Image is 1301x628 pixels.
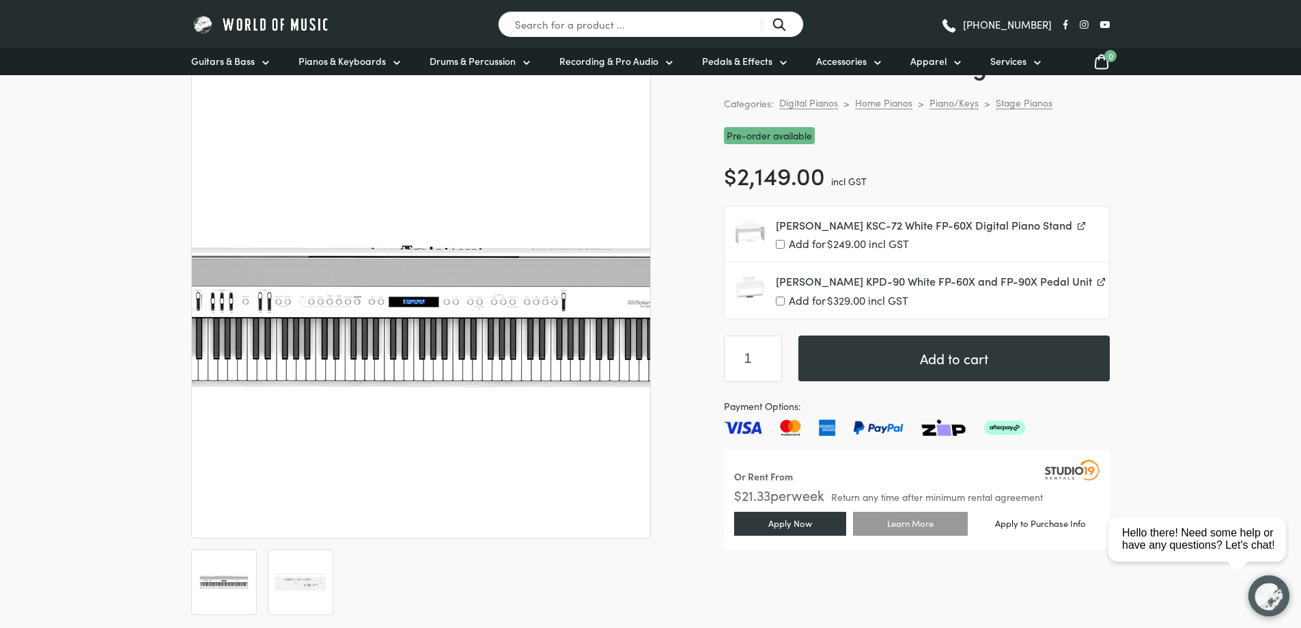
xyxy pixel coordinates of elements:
[191,54,255,68] span: Guitars & Bass
[827,292,865,308] span: 329.00
[734,512,846,536] a: Apply Now
[199,557,249,607] img: Roland FP-60X White Digital Piano
[779,96,838,109] a: Digital Pianos
[1045,460,1100,480] img: Studio19 Rentals
[984,97,990,109] div: >
[498,11,804,38] input: Search for a product ...
[843,97,850,109] div: >
[724,127,815,144] span: Pre-order available
[724,398,1110,414] span: Payment Options:
[770,485,824,504] span: per week
[724,158,825,191] bdi: 2,149.00
[827,236,833,251] span: $
[963,19,1052,29] span: [PHONE_NUMBER]
[736,273,765,303] img: Roland-KPD-90-White
[702,54,772,68] span: Pedals & Effects
[827,292,833,308] span: $
[816,54,867,68] span: Accessories
[191,14,331,35] img: World of Music
[853,512,968,536] a: Learn More
[559,54,658,68] span: Recording & Pro Audio
[724,158,737,191] span: $
[929,96,979,109] a: Piano/Keys
[734,485,770,504] span: $ 21.33
[868,292,908,308] span: incl GST
[869,236,909,251] span: incl GST
[430,54,516,68] span: Drums & Percussion
[736,217,765,247] img: Roland-KSC-72-White
[827,236,866,251] span: 249.00
[724,336,782,382] input: Product quantity
[298,54,386,68] span: Pianos & Keyboards
[776,240,785,249] input: Add for$249.00 incl GST
[990,54,1026,68] span: Services
[776,297,785,305] input: Add for$329.00 incl GST
[724,51,1110,79] h1: Roland FP-60X White Digital Piano
[940,14,1052,35] a: [PHONE_NUMBER]
[275,557,326,607] img: Roland FP-60X White Digital Piano - Image 2
[724,96,774,111] span: Categories:
[734,469,793,484] div: Or Rent From
[776,217,1072,232] span: [PERSON_NAME] KSC-72 White FP-60X Digital Piano Stand
[798,336,1110,381] button: Add to cart
[724,420,1025,436] img: Pay with Master card, Visa, American Express and Paypal
[776,238,1098,251] label: Add for
[975,513,1106,534] a: Apply to Purchase Info
[831,174,867,188] span: incl GST
[855,96,912,109] a: Home Pianos
[1103,478,1301,628] iframe: Chat with our support team
[910,54,947,68] span: Apparel
[996,96,1052,109] a: Stage Pianos
[776,295,1098,308] label: Add for
[1104,50,1117,62] span: 0
[918,97,924,109] div: >
[831,492,1043,502] span: Return any time after minimum rental agreement
[776,273,1092,288] span: [PERSON_NAME] KPD-90 White FP-60X and FP-90X Pedal Unit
